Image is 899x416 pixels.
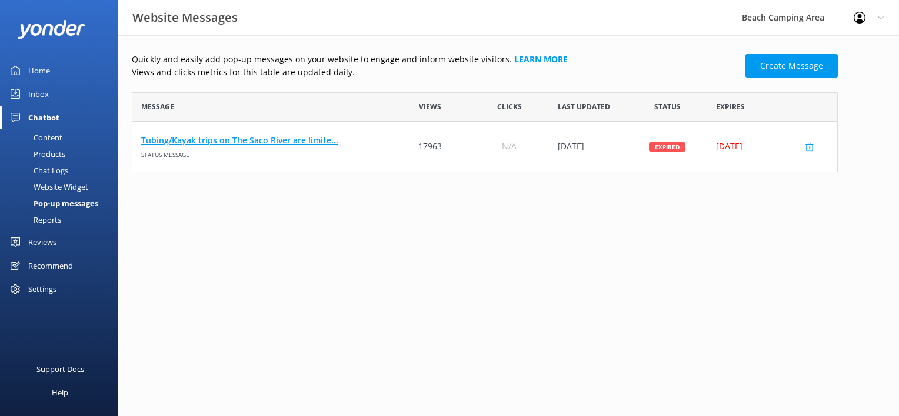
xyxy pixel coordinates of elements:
div: Website Widget [7,179,88,195]
p: Quickly and easily add pop-up messages on your website to engage and inform website visitors. [132,53,738,66]
div: Content [7,129,62,146]
a: Content [7,129,118,146]
span: Status [654,101,681,112]
div: Help [52,381,68,404]
a: Learn more [514,53,568,65]
a: Tubing/Kayak trips on The Saco River are limite... [141,134,382,147]
div: Pop-up messages [7,195,98,212]
div: [DATE] [716,140,821,153]
span: Expires [716,101,745,112]
a: Reports [7,212,118,228]
div: Reviews [28,230,56,254]
div: Expired [649,142,685,151]
p: Views and clicks metrics for this table are updated daily. [132,66,738,79]
div: grid [132,122,838,172]
div: 17963 [391,122,470,172]
span: Message [141,101,174,112]
a: Create Message [745,54,838,78]
img: yonder-white-logo.png [18,20,85,39]
span: Last updated [558,101,610,112]
div: Chat Logs [7,162,68,179]
span: Views [419,101,441,112]
div: Chatbot [28,106,59,129]
div: Reports [7,212,61,228]
div: Recommend [28,254,73,277]
span: Clicks [497,101,522,112]
a: Pop-up messages [7,195,118,212]
div: Products [7,146,65,162]
div: Home [28,59,50,82]
span: N/A [502,140,517,153]
a: Website Widget [7,179,118,195]
h3: Website Messages [132,8,238,27]
div: 05 Sep 2025 [549,122,628,172]
a: Products [7,146,118,162]
a: Chat Logs [7,162,118,179]
span: Status message [141,147,382,159]
div: Support Docs [36,357,84,381]
div: row [132,122,838,172]
div: Inbox [28,82,49,106]
div: Settings [28,277,56,301]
